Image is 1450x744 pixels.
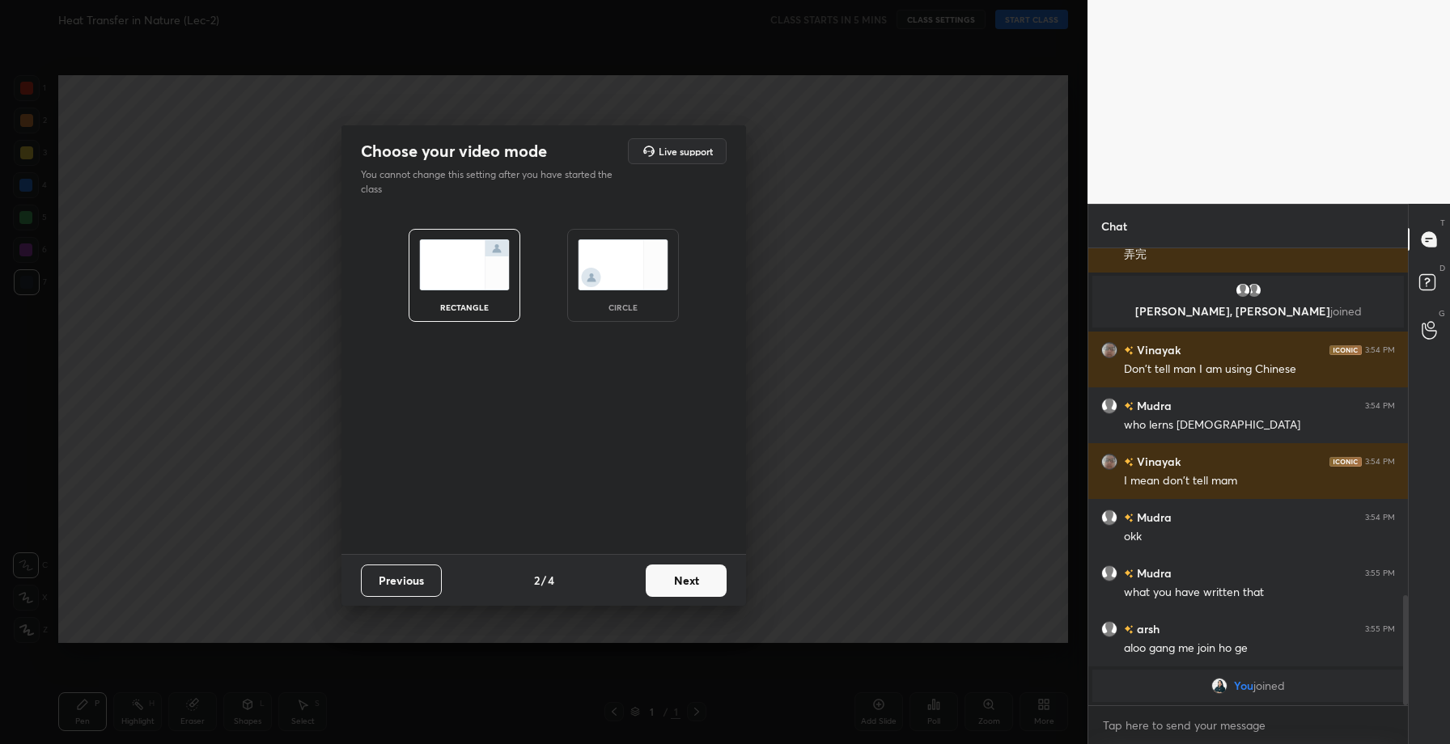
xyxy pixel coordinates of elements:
p: [PERSON_NAME], [PERSON_NAME] [1102,305,1394,318]
img: default.png [1101,398,1117,414]
img: 87f3e2c2dcb2401487ed603b2d7ef5a1.jpg [1211,678,1227,694]
div: 3:54 PM [1365,401,1395,411]
img: iconic-dark.1390631f.png [1329,457,1362,467]
p: T [1440,217,1445,229]
div: grid [1088,248,1408,705]
h4: 2 [534,572,540,589]
div: okk [1124,529,1395,545]
div: 弄完 [1124,247,1395,263]
div: 3:54 PM [1365,457,1395,467]
div: Don't tell man I am using Chinese [1124,361,1395,378]
div: 3:55 PM [1365,569,1395,578]
span: You [1234,679,1253,692]
div: rectangle [432,303,497,311]
img: iconic-dark.1390631f.png [1329,345,1362,355]
img: fee7b7a04b30494799839aa42a237292.jpg [1101,454,1117,470]
img: no-rating-badge.077c3623.svg [1124,625,1134,634]
img: default.png [1101,509,1117,526]
img: fee7b7a04b30494799839aa42a237292.jpg [1101,342,1117,358]
div: circle [591,303,655,311]
h4: / [541,572,546,589]
div: who lerns [DEMOGRAPHIC_DATA] [1124,417,1395,433]
div: 3:55 PM [1365,624,1395,634]
img: no-rating-badge.077c3623.svg [1124,346,1134,355]
p: G [1439,307,1445,319]
button: Next [646,564,727,597]
h6: Mudra [1134,397,1172,414]
div: 3:54 PM [1365,345,1395,355]
h6: Vinayak [1134,341,1181,358]
h6: Mudra [1134,509,1172,526]
img: default.png [1101,565,1117,581]
div: what you have written that [1124,585,1395,601]
div: I mean don't tell mam [1124,473,1395,489]
p: Chat [1088,205,1140,247]
h6: arsh [1134,620,1160,637]
img: default.png [1246,282,1262,298]
p: D [1439,262,1445,274]
span: joined [1253,679,1285,692]
img: default.png [1101,621,1117,637]
img: no-rating-badge.077c3623.svg [1124,569,1134,578]
div: 3:54 PM [1365,513,1395,522]
img: circleScreenIcon.acc0effb.svg [578,239,668,290]
img: default.png [1235,282,1251,298]
h5: Live support [659,146,713,156]
img: no-rating-badge.077c3623.svg [1124,402,1134,411]
img: no-rating-badge.077c3623.svg [1124,514,1134,522]
div: aloo gang me join ho ge [1124,640,1395,657]
span: joined [1330,303,1362,319]
h4: 4 [548,572,554,589]
h6: Mudra [1134,564,1172,581]
img: no-rating-badge.077c3623.svg [1124,458,1134,467]
p: You cannot change this setting after you have started the class [361,167,623,197]
button: Previous [361,564,442,597]
h2: Choose your video mode [361,141,547,162]
h6: Vinayak [1134,453,1181,470]
img: normalScreenIcon.ae25ed63.svg [419,239,510,290]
